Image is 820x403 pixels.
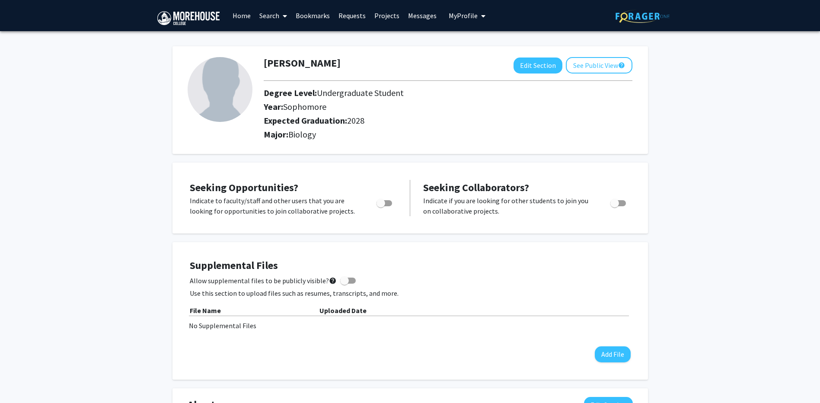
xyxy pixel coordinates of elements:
mat-icon: help [329,275,337,286]
span: Seeking Collaborators? [423,181,529,194]
span: Biology [288,129,316,140]
span: Allow supplemental files to be publicly visible? [190,275,337,286]
a: Bookmarks [291,0,334,31]
p: Indicate if you are looking for other students to join you on collaborative projects. [423,195,594,216]
span: Seeking Opportunities? [190,181,298,194]
a: Projects [370,0,404,31]
mat-icon: help [618,60,625,70]
b: File Name [190,306,221,315]
h2: Degree Level: [264,88,593,98]
b: Uploaded Date [319,306,367,315]
div: Toggle [607,195,631,208]
h2: Major: [264,129,632,140]
p: Use this section to upload files such as resumes, transcripts, and more. [190,288,631,298]
button: Edit Section [514,58,562,74]
h4: Supplemental Files [190,259,631,272]
h2: Expected Graduation: [264,115,593,126]
img: Morehouse College Logo [157,11,220,25]
a: Requests [334,0,370,31]
span: Sophomore [283,101,326,112]
a: Home [228,0,255,31]
div: Toggle [373,195,397,208]
span: Undergraduate Student [317,87,404,98]
button: Add File [595,346,631,362]
p: Indicate to faculty/staff and other users that you are looking for opportunities to join collabor... [190,195,360,216]
a: Search [255,0,291,31]
a: Messages [404,0,441,31]
img: Profile Picture [188,57,252,122]
button: See Public View [566,57,632,74]
div: No Supplemental Files [189,320,632,331]
span: 2028 [347,115,364,126]
span: My Profile [449,11,478,20]
h1: [PERSON_NAME] [264,57,341,70]
img: ForagerOne Logo [616,10,670,23]
h2: Year: [264,102,593,112]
